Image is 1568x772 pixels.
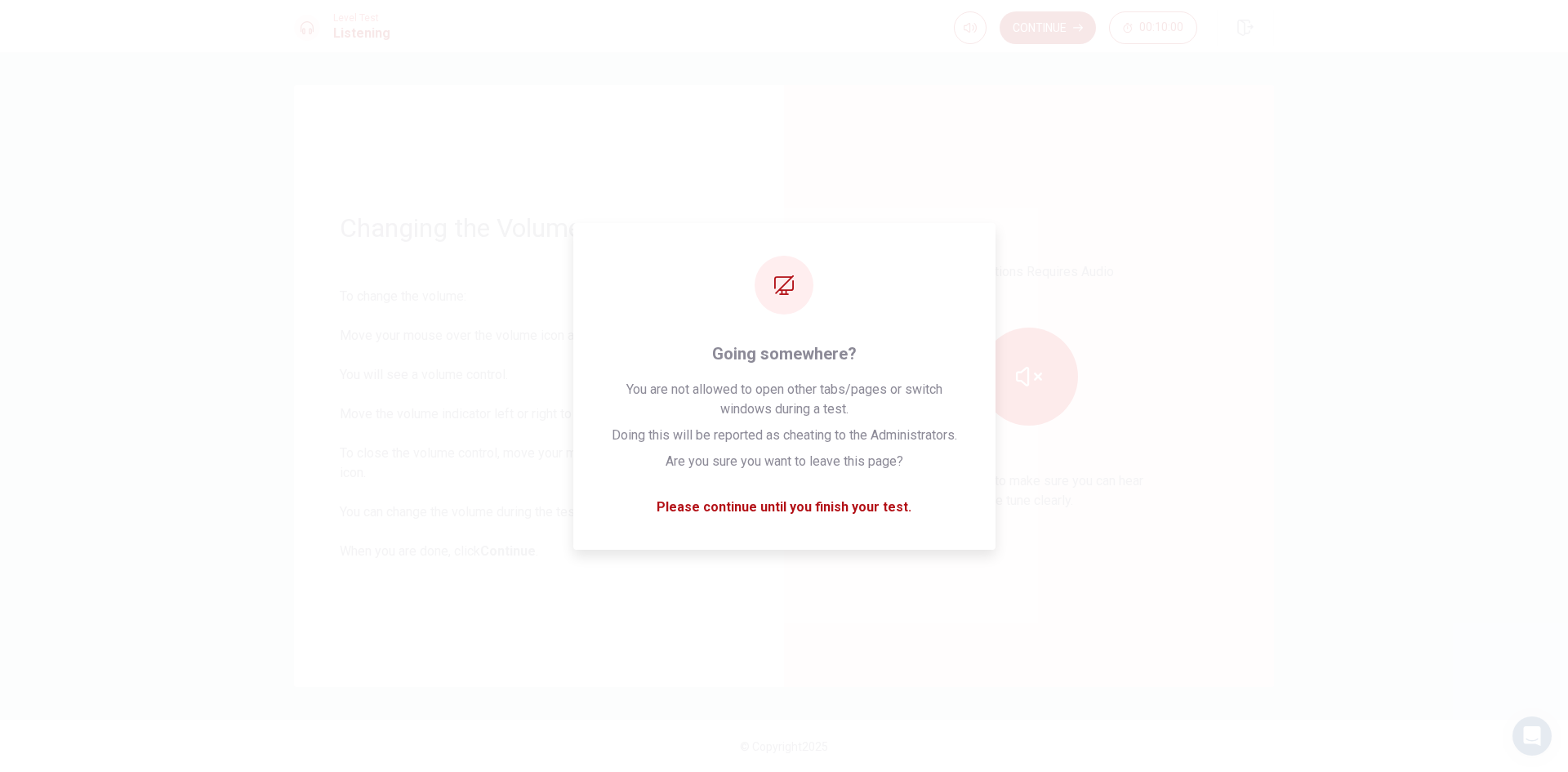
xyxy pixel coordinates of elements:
span: © Copyright 2025 [740,740,828,753]
h1: Listening [333,24,390,43]
div: To change the volume: Move your mouse over the volume icon at the top of the screen. You will see... [340,287,738,561]
button: 00:10:00 [1109,11,1197,44]
span: 00:10:00 [1139,21,1183,34]
b: Continue [480,543,536,559]
p: This Sections Requires Audio [945,262,1114,282]
div: Open Intercom Messenger [1512,716,1552,756]
button: Continue [1000,11,1096,44]
span: Level Test [333,12,390,24]
h1: Changing the Volume [340,212,738,244]
p: Click the icon to make sure you can hear the tune clearly. [915,471,1143,511]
